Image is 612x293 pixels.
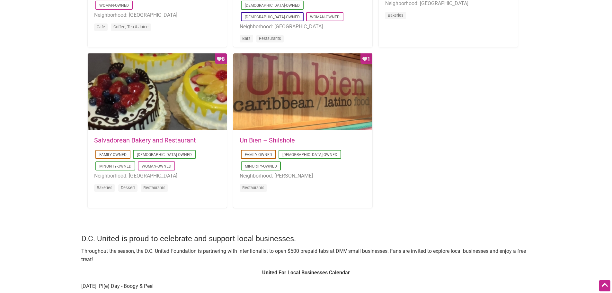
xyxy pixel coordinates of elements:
[142,164,171,169] a: Woman-Owned
[94,11,220,19] li: Neighborhood: [GEOGRAPHIC_DATA]
[245,164,277,169] a: Minority-Owned
[310,15,340,19] a: Woman-Owned
[143,185,165,190] a: Restaurants
[245,152,272,157] a: Family-Owned
[245,3,300,8] a: [DEMOGRAPHIC_DATA]-Owned
[99,3,129,8] a: Woman-Owned
[94,172,220,180] li: Neighborhood: [GEOGRAPHIC_DATA]
[81,282,531,290] p: [DATE]: Pi(e) Day - Boogy & Peel
[121,185,135,190] a: Dessert
[240,172,366,180] li: Neighborhood: [PERSON_NAME]
[388,13,404,18] a: Bakeries
[137,152,192,157] a: [DEMOGRAPHIC_DATA]-Owned
[282,152,337,157] a: [DEMOGRAPHIC_DATA]-Owned
[599,280,610,291] div: Scroll Back to Top
[113,24,148,29] a: Coffee, Tea & Juice
[97,24,105,29] a: Cafe
[81,247,531,263] p: Throughout the season, the D.C. United Foundation is partnering with Intentionalist to open $500 ...
[99,164,131,169] a: Minority-Owned
[240,23,366,31] li: Neighborhood: [GEOGRAPHIC_DATA]
[99,152,127,157] a: Family-Owned
[242,185,264,190] a: Restaurants
[242,36,251,41] a: Bars
[262,270,350,276] strong: United For Local Businesses Calendar
[240,136,295,144] a: Un Bien – Shilshole
[94,136,196,144] a: Salvadorean Bakery and Restaurant
[259,36,281,41] a: Restaurants
[245,15,300,19] a: [DEMOGRAPHIC_DATA]-Owned
[97,185,112,190] a: Bakeries
[81,233,531,244] h4: D.C. United is proud to celebrate and support local businesses.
